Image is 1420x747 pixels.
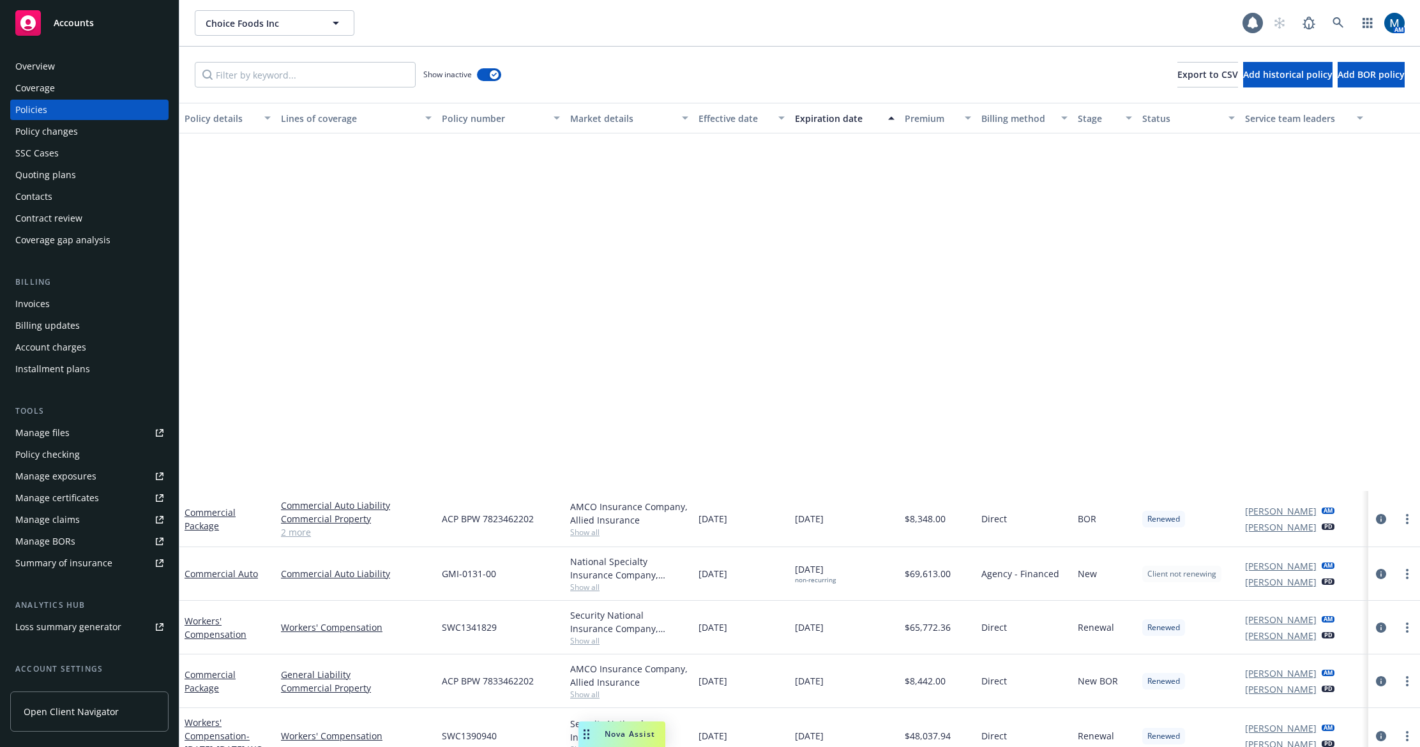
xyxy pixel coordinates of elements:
a: General Liability [281,668,432,681]
div: Billing [10,276,169,289]
a: Commercial Auto Liability [281,567,432,580]
span: [DATE] [795,512,824,525]
a: Search [1326,10,1351,36]
span: GMI-0131-00 [442,567,496,580]
div: Policy changes [15,121,78,142]
a: Commercial Auto Liability [281,499,432,512]
span: Renewed [1147,675,1180,687]
button: Export to CSV [1177,62,1238,87]
div: Manage certificates [15,488,99,508]
span: $69,613.00 [905,567,951,580]
a: [PERSON_NAME] [1245,559,1317,573]
a: Summary of insurance [10,553,169,573]
a: Workers' Compensation [185,615,246,640]
span: [DATE] [795,674,824,688]
a: more [1400,728,1415,744]
button: Nova Assist [578,721,665,747]
span: Show all [570,635,688,646]
a: Switch app [1355,10,1380,36]
div: Market details [570,112,674,125]
span: BOR [1078,512,1096,525]
span: [DATE] [795,729,824,743]
a: [PERSON_NAME] [1245,520,1317,534]
div: Stage [1078,112,1118,125]
div: Manage exposures [15,466,96,487]
div: Expiration date [795,112,880,125]
a: SSC Cases [10,143,169,163]
button: Status [1137,103,1240,133]
span: SWC1390940 [442,729,497,743]
div: Contacts [15,186,52,207]
span: Add BOR policy [1338,68,1405,80]
span: Renewed [1147,622,1180,633]
div: Contract review [15,208,82,229]
div: Service team [15,681,70,701]
a: circleInformation [1373,674,1389,689]
span: [DATE] [699,621,727,634]
a: Start snowing [1267,10,1292,36]
div: Summary of insurance [15,553,112,573]
a: Contract review [10,208,169,229]
button: Policy details [179,103,276,133]
span: Direct [981,621,1007,634]
div: Quoting plans [15,165,76,185]
button: Expiration date [790,103,899,133]
div: Manage BORs [15,531,75,552]
span: Show all [570,582,688,592]
a: Coverage gap analysis [10,230,169,250]
span: Client not renewing [1147,568,1216,580]
a: Manage files [10,423,169,443]
a: Commercial Property [281,681,432,695]
a: Commercial Property [281,512,432,525]
span: [DATE] [699,567,727,580]
button: Choice Foods Inc [195,10,354,36]
a: [PERSON_NAME] [1245,683,1317,696]
a: Policy checking [10,444,169,465]
div: Lines of coverage [281,112,418,125]
a: Manage exposures [10,466,169,487]
a: Accounts [10,5,169,41]
div: Loss summary generator [15,617,121,637]
div: Billing method [981,112,1054,125]
div: Policy checking [15,444,80,465]
span: [DATE] [699,729,727,743]
div: AMCO Insurance Company, Allied Insurance [570,500,688,527]
button: Policy number [437,103,565,133]
a: [PERSON_NAME] [1245,667,1317,680]
div: Invoices [15,294,50,314]
div: National Specialty Insurance Company, National Specialty Insurance Company, GMI Insurance [570,555,688,582]
a: Account charges [10,337,169,358]
span: ACP BPW 7823462202 [442,512,534,525]
span: Show inactive [423,69,472,80]
span: New [1078,567,1097,580]
span: Accounts [54,18,94,28]
span: ACP BPW 7833462202 [442,674,534,688]
span: Renewal [1078,621,1114,634]
div: Analytics hub [10,599,169,612]
a: Workers' Compensation [281,621,432,634]
div: Billing updates [15,315,80,336]
span: Add historical policy [1243,68,1333,80]
a: Commercial Package [185,668,236,694]
a: more [1400,511,1415,527]
span: Direct [981,512,1007,525]
button: Billing method [976,103,1073,133]
span: [DATE] [699,674,727,688]
button: Effective date [693,103,790,133]
button: Service team leaders [1240,103,1368,133]
a: Coverage [10,78,169,98]
a: Commercial Auto [185,568,258,580]
span: [DATE] [795,562,836,584]
a: Service team [10,681,169,701]
div: Coverage [15,78,55,98]
div: Coverage gap analysis [15,230,110,250]
a: [PERSON_NAME] [1245,721,1317,735]
a: Contacts [10,186,169,207]
a: Policies [10,100,169,120]
span: Nova Assist [605,728,655,739]
a: circleInformation [1373,566,1389,582]
div: Status [1142,112,1221,125]
a: Workers' Compensation [281,729,432,743]
div: Policies [15,100,47,120]
a: circleInformation [1373,728,1389,744]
